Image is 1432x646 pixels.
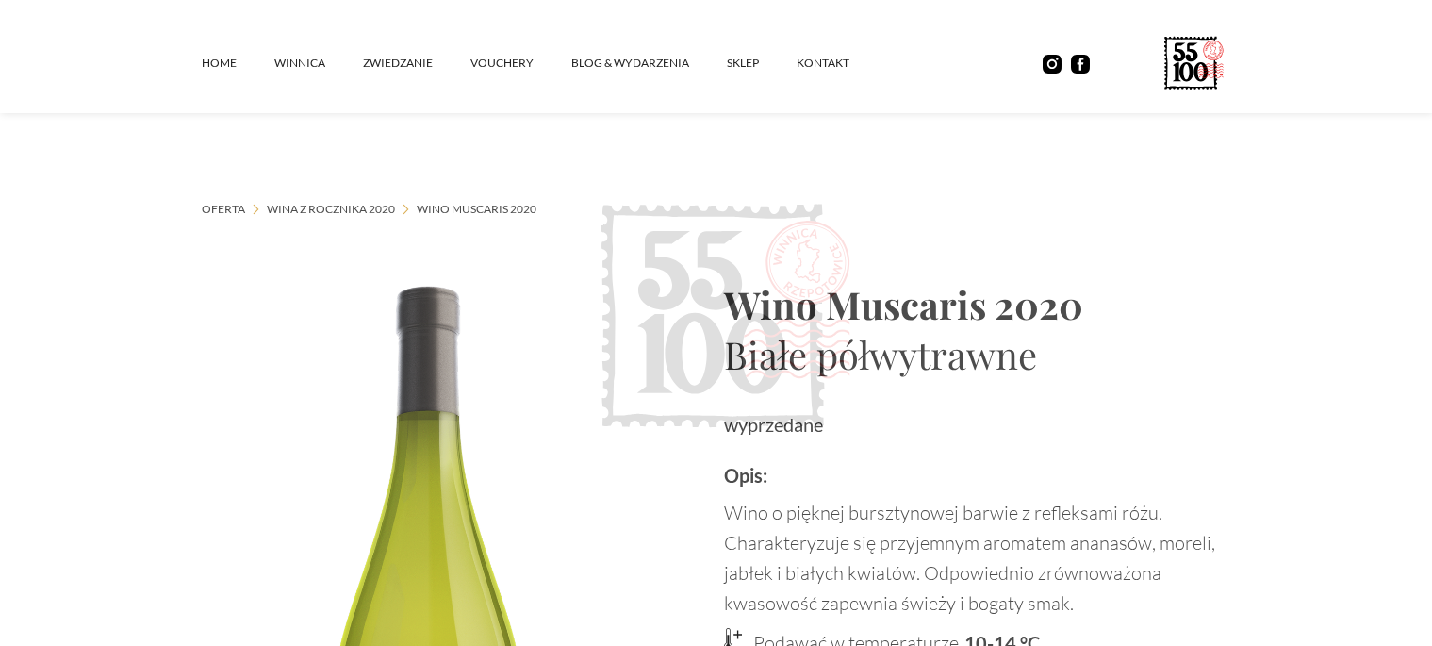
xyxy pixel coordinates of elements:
a: kontakt [797,35,887,91]
a: SKLEP [727,35,797,91]
a: winnica [274,35,363,91]
a: Home [202,35,274,91]
a: ZWIEDZANIE [363,35,470,91]
a: vouchery [470,35,571,91]
a: Blog & Wydarzenia [571,35,727,91]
